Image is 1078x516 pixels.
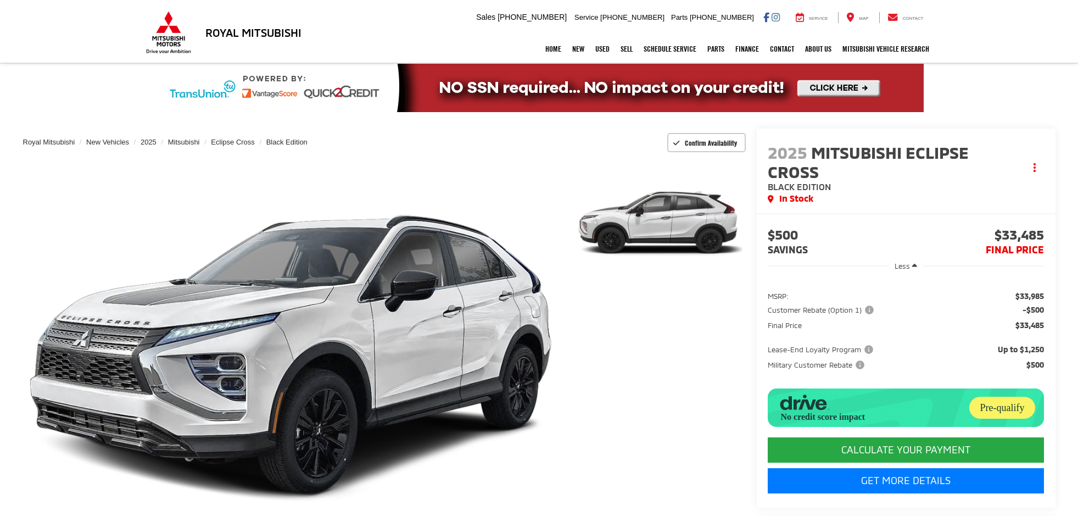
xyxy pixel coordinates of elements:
a: Service [787,12,836,23]
a: New Vehicles [86,138,129,146]
a: Contact [879,12,932,23]
h3: Royal Mitsubishi [205,26,301,38]
span: FINAL PRICE [986,243,1044,256]
a: Home [540,35,567,63]
span: SAVINGS [768,243,808,256]
a: New [567,35,590,63]
img: Quick2Credit [155,64,924,112]
span: -$500 [1023,304,1044,315]
span: Lease-End Loyalty Program [768,344,875,355]
span: [PHONE_NUMBER] [600,13,664,21]
a: About Us [800,35,837,63]
span: Less [895,262,910,270]
button: Customer Rebate (Option 1) [768,304,878,315]
a: Mitsubishi [168,138,200,146]
a: 2025 [141,138,157,146]
a: Contact [764,35,800,63]
img: Mitsubishi [144,11,193,54]
img: 2025 Mitsubishi Eclipse Cross Black Edition [569,154,747,288]
span: Sales [476,13,495,21]
a: Used [590,35,615,63]
a: Mitsubishi Vehicle Research [837,35,935,63]
a: Get More Details [768,468,1045,493]
span: Up to $1,250 [998,344,1044,355]
button: Lease-End Loyalty Program [768,344,877,355]
span: Service [809,16,828,21]
a: Sell [615,35,638,63]
a: Schedule Service: Opens in a new tab [638,35,702,63]
a: Expand Photo 1 [571,156,745,287]
button: Less [889,256,923,276]
span: dropdown dots [1034,163,1036,172]
span: $33,985 [1015,291,1044,302]
a: Royal Mitsubishi [23,138,75,146]
span: Black Edition [768,181,831,192]
span: [PHONE_NUMBER] [498,13,567,21]
a: Eclipse Cross [211,138,254,146]
span: Military Customer Rebate [768,359,867,370]
button: Military Customer Rebate [768,359,868,370]
span: Contact [902,16,923,21]
span: Confirm Availability [685,138,737,147]
span: MSRP: [768,291,789,302]
span: [PHONE_NUMBER] [690,13,754,21]
: CALCULATE YOUR PAYMENT [768,437,1045,463]
span: 2025 [768,142,807,162]
span: $500 [768,228,906,245]
a: Finance [730,35,764,63]
button: Actions [1025,158,1044,177]
span: $33,485 [906,228,1045,245]
span: Map [859,16,868,21]
span: Customer Rebate (Option 1) [768,304,876,315]
span: $500 [1026,359,1044,370]
span: $33,485 [1015,320,1044,331]
a: Facebook: Click to visit our Facebook page [763,13,769,21]
a: Parts: Opens in a new tab [702,35,730,63]
a: Black Edition [266,138,308,146]
span: Mitsubishi Eclipse Cross [768,142,969,181]
span: Final Price [768,320,802,331]
a: Map [838,12,876,23]
button: Confirm Availability [667,133,746,152]
span: Parts [671,13,688,21]
a: Instagram: Click to visit our Instagram page [772,13,780,21]
span: In Stock [779,192,813,205]
span: Service [574,13,598,21]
